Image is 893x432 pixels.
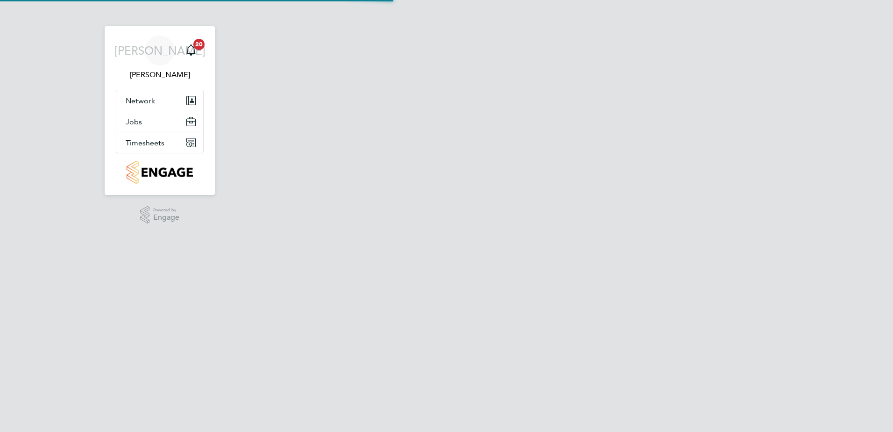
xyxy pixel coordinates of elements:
span: Powered by [153,206,179,214]
span: [PERSON_NAME] [114,44,206,57]
button: Network [116,90,203,111]
nav: Main navigation [105,26,215,195]
span: Jobs [126,117,142,126]
span: John O'Neill [116,69,204,80]
a: 20 [182,36,200,65]
span: Engage [153,214,179,222]
span: Network [126,96,155,105]
a: Go to home page [116,161,204,184]
button: Jobs [116,111,203,132]
a: [PERSON_NAME][PERSON_NAME] [116,36,204,80]
a: Powered byEngage [140,206,180,224]
img: countryside-properties-logo-retina.png [127,161,192,184]
button: Timesheets [116,132,203,153]
span: Timesheets [126,138,164,147]
span: 20 [193,39,205,50]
